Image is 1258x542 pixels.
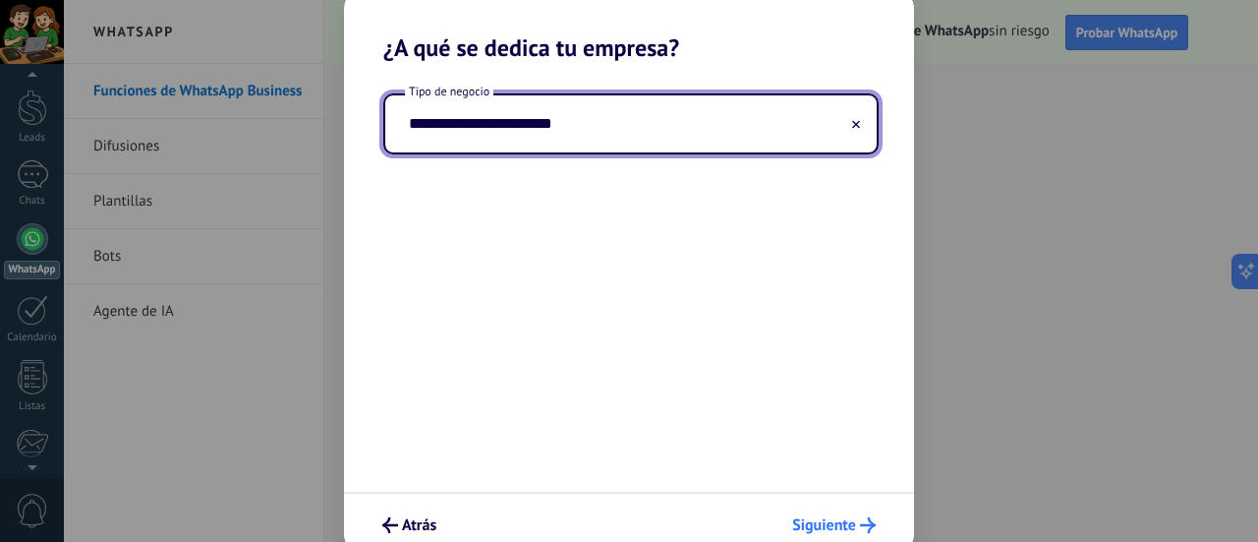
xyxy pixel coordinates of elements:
[402,518,436,532] span: Atrás
[373,509,445,542] button: Atrás
[792,518,856,532] span: Siguiente
[783,509,885,542] button: Siguiente
[405,84,493,100] span: Tipo de negocio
